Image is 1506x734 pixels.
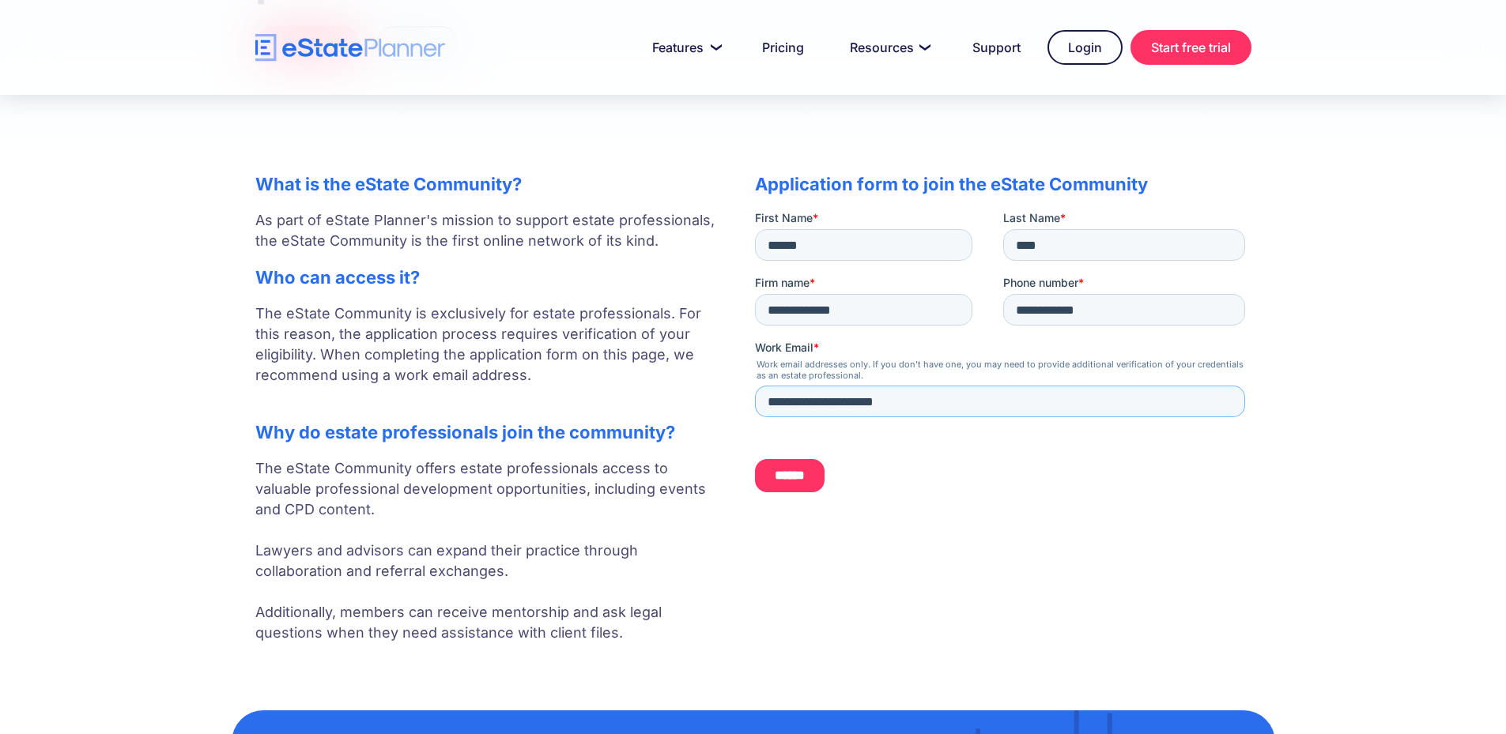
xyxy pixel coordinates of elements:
[255,458,723,643] p: The eState Community offers estate professionals access to valuable professional development oppo...
[633,32,735,63] a: Features
[953,32,1040,63] a: Support
[1130,30,1251,65] a: Start free trial
[255,422,723,442] h2: Why do estate professionals join the community?
[255,34,445,62] a: home
[1047,30,1123,65] a: Login
[255,267,723,288] h2: Who can access it?
[255,174,723,194] h2: What is the eState Community?
[831,32,945,63] a: Resources
[755,210,1251,523] iframe: Form 0
[743,32,823,63] a: Pricing
[255,210,723,251] p: As part of eState Planner's mission to support estate professionals, the eState Community is the ...
[755,174,1251,194] h2: Application form to join the eState Community
[255,303,723,406] p: The eState Community is exclusively for estate professionals. For this reason, the application pr...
